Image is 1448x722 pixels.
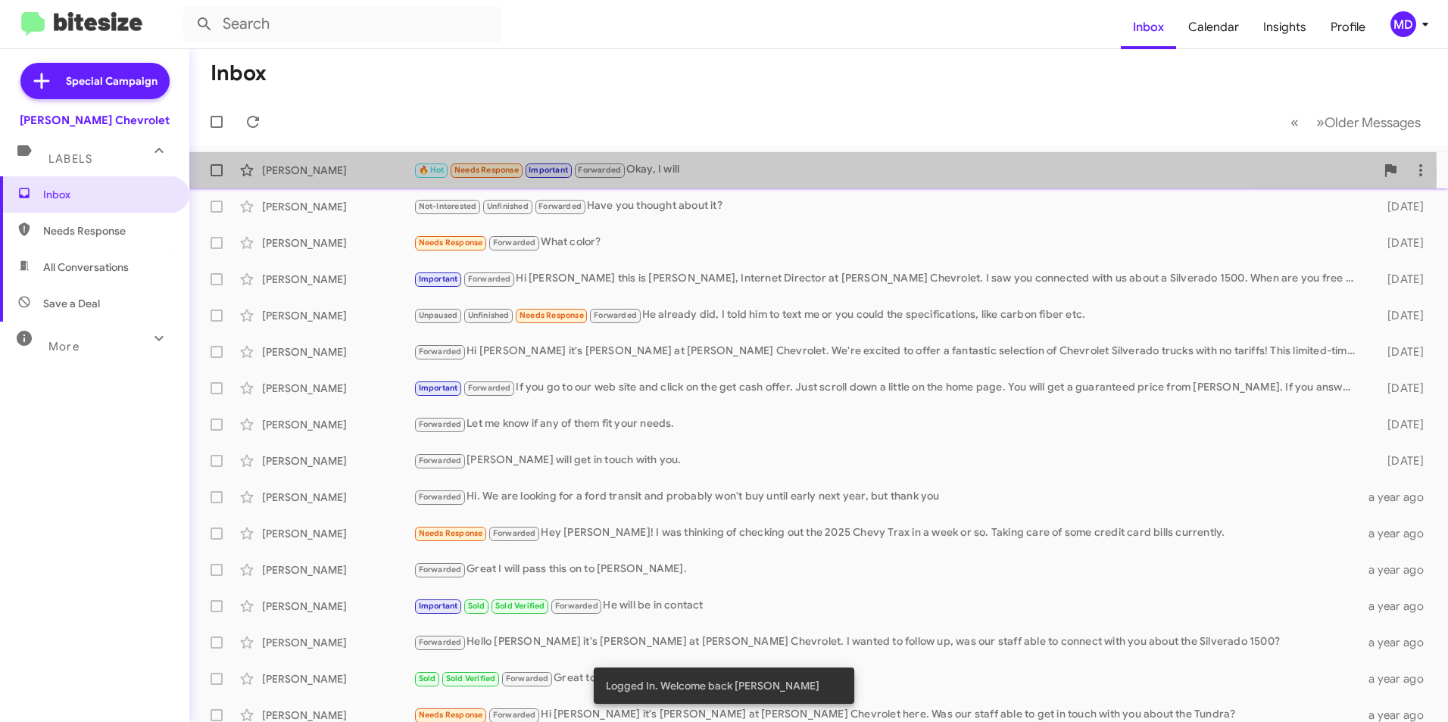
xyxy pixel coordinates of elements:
span: Not-Interested [419,201,477,211]
span: Older Messages [1325,114,1421,131]
span: Forwarded [415,636,465,650]
div: Hi [PERSON_NAME] this is [PERSON_NAME], Internet Director at [PERSON_NAME] Chevrolet. I saw you c... [413,270,1363,288]
div: [PERSON_NAME] Chevrolet [20,113,170,128]
span: Important [419,274,458,284]
div: Great I will pass this on to [PERSON_NAME]. [413,561,1363,578]
div: [PERSON_NAME] [262,199,413,214]
span: 🔥 Hot [419,165,445,175]
div: [PERSON_NAME] [262,417,413,432]
div: [PERSON_NAME] [262,381,413,396]
h1: Inbox [211,61,267,86]
div: [PERSON_NAME] [262,671,413,686]
div: Hello [PERSON_NAME] it's [PERSON_NAME] at [PERSON_NAME] Chevrolet. I wanted to follow up, was our... [413,633,1363,651]
span: Forwarded [535,200,585,214]
span: « [1290,113,1299,132]
span: Forwarded [502,672,552,686]
button: Previous [1281,107,1308,138]
div: Hey [PERSON_NAME]! I was thinking of checking out the 2025 Chevy Trax in a week or so. Taking car... [413,524,1363,542]
div: MD [1390,11,1416,37]
div: a year ago [1363,490,1436,505]
span: Sold Verified [446,674,496,683]
span: Forwarded [415,418,465,432]
div: [DATE] [1363,235,1436,251]
div: [PERSON_NAME] [262,453,413,468]
span: Important [419,383,458,393]
div: He will be in contact [413,597,1363,615]
span: Forwarded [415,345,465,359]
span: Forwarded [551,599,601,614]
span: Needs Response [419,710,483,720]
button: MD [1378,11,1431,37]
span: Needs Response [419,528,483,538]
span: Important [419,601,458,611]
span: More [48,340,80,353]
nav: Page navigation example [1282,107,1430,138]
div: If you go to our web site and click on the get cash offer. Just scroll down a little on the home ... [413,379,1363,397]
span: Needs Response [454,165,519,175]
div: Okay, I will [413,161,1375,179]
div: [DATE] [1363,344,1436,359]
span: Inbox [43,187,172,202]
span: Needs Response [520,310,584,320]
a: Special Campaign [20,63,170,99]
div: a year ago [1363,562,1436,577]
div: Have you thought about it? [413,198,1363,215]
div: [DATE] [1363,272,1436,287]
div: [DATE] [1363,308,1436,323]
div: [PERSON_NAME] [262,272,413,287]
span: Forwarded [575,163,625,178]
span: Needs Response [419,238,483,247]
div: [PERSON_NAME] [262,635,413,650]
span: Unpaused [419,310,458,320]
input: Search [183,6,501,42]
div: [DATE] [1363,381,1436,396]
div: [DATE] [1363,199,1436,214]
div: [PERSON_NAME] [262,235,413,251]
a: Inbox [1121,5,1176,49]
a: Calendar [1176,5,1251,49]
span: Important [529,165,568,175]
span: Unfinished [487,201,529,211]
span: Forwarded [489,236,539,251]
div: [DATE] [1363,417,1436,432]
span: Sold [419,674,436,683]
span: Forwarded [590,309,640,323]
span: » [1316,113,1325,132]
div: [PERSON_NAME] [262,526,413,541]
a: Profile [1318,5,1378,49]
div: [PERSON_NAME] will get in touch with you. [413,452,1363,469]
span: Forwarded [415,563,465,577]
button: Next [1307,107,1430,138]
div: [PERSON_NAME] [262,562,413,577]
div: [PERSON_NAME] [262,163,413,178]
div: He already did, I told him to text me or you could the specifications, like carbon fiber etc. [413,307,1363,324]
a: Insights [1251,5,1318,49]
div: a year ago [1363,671,1436,686]
span: Sold [468,601,485,611]
div: a year ago [1363,599,1436,614]
span: Labels [48,152,92,166]
span: Forwarded [415,454,465,468]
span: Sold Verified [495,601,545,611]
span: Logged In. Welcome back [PERSON_NAME] [606,678,819,693]
span: Save a Deal [43,296,100,311]
span: Forwarded [464,381,514,396]
div: Great to hear [413,670,1363,687]
div: [PERSON_NAME] [262,308,413,323]
span: Special Campaign [66,73,158,89]
div: a year ago [1363,635,1436,650]
div: [PERSON_NAME] [262,490,413,505]
div: a year ago [1363,526,1436,541]
div: [DATE] [1363,453,1436,468]
div: [PERSON_NAME] [262,599,413,614]
span: All Conversations [43,260,129,275]
span: Needs Response [43,223,172,238]
div: Hi [PERSON_NAME] it's [PERSON_NAME] at [PERSON_NAME] Chevrolet. We're excited to offer a fantasti... [413,343,1363,360]
span: Forwarded [464,272,514,287]
span: Forwarded [489,527,539,541]
span: Unfinished [468,310,510,320]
